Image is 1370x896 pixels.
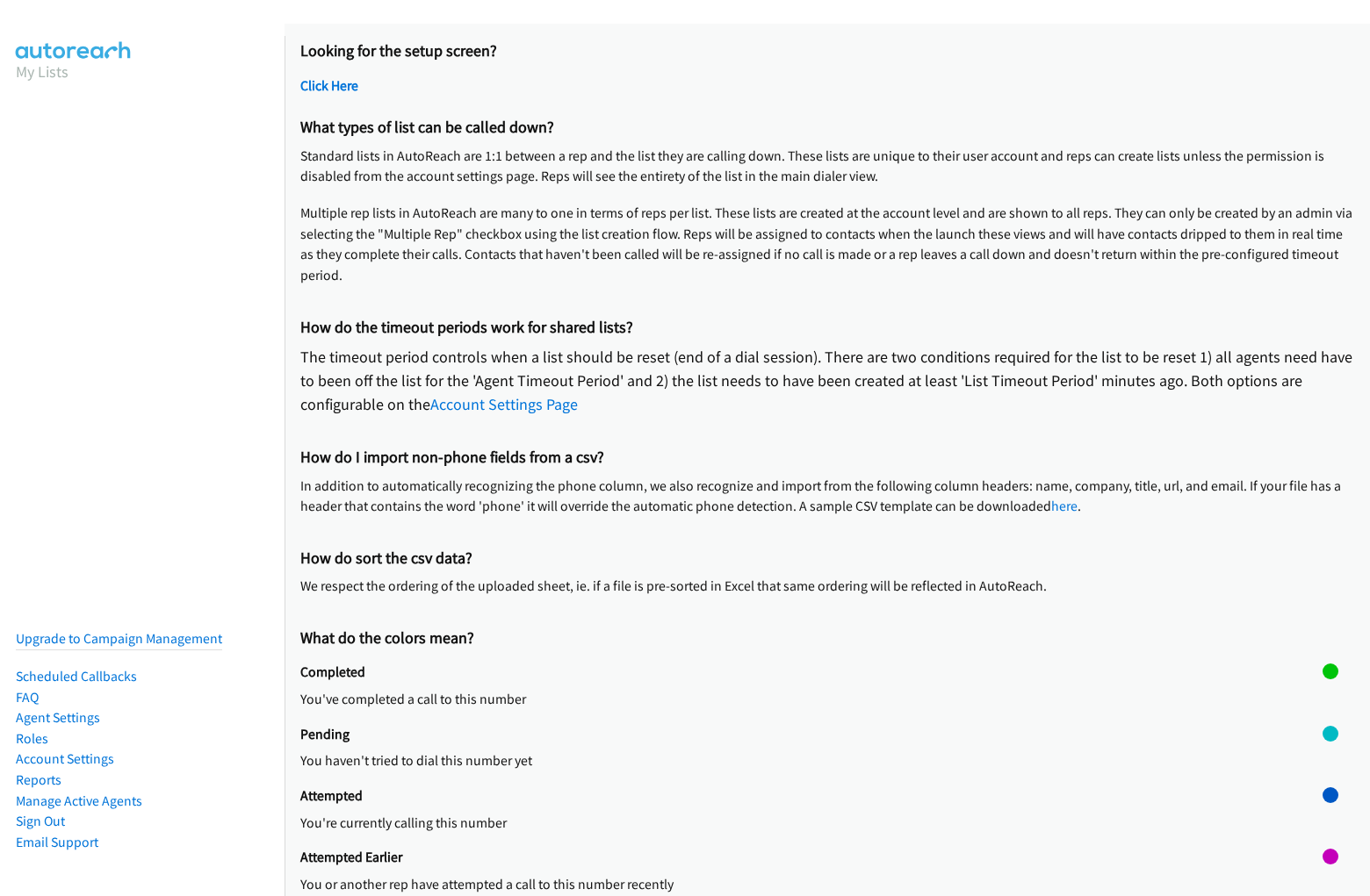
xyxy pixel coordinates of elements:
p: In addition to automatically recognizing the phone column, we also recognize and import from the ... [300,476,1354,517]
a: My Lists [16,61,68,82]
a: FAQ [16,689,39,706]
h2: What do the colors mean? [300,628,1354,649]
p: You haven't tried to dial this number yet [300,750,1323,771]
h2: Attempted Earlier [300,849,1323,866]
p: You or another rep have attempted a call to this number recently [300,874,1323,895]
p: You're currently calling this number [300,813,1323,834]
a: Account Settings [16,750,114,767]
a: here [1051,498,1078,514]
h2: What types of list can be called down? [300,118,1354,138]
p: We respect the ordering of the uploaded sheet, ie. if a file is pre-sorted in Excel that same ord... [300,576,1354,597]
p: The timeout period controls when a list should be reset (end of a dial session). There are two co... [300,345,1354,416]
p: You've completed a call to this number [300,689,1323,710]
p: Multiple rep lists in AutoReach are many to one in terms of reps per list. These lists are create... [300,203,1354,286]
a: Upgrade to Campaign Management [16,630,222,647]
a: Agent Settings [16,709,100,726]
h2: How do sort the csv data? [300,548,1354,569]
a: Manage Active Agents [16,792,142,809]
h2: How do the timeout periods work for shared lists? [300,318,1354,338]
h2: Completed [300,663,1323,681]
a: Reports [16,771,61,788]
p: Standard lists in AutoReach are 1:1 between a rep and the list they are calling down. These lists... [300,146,1354,187]
a: Scheduled Callbacks [16,668,137,685]
h2: How do I import non-phone fields from a csv? [300,448,1354,468]
h2: Attempted [300,787,1323,805]
h2: Looking for the setup screen? [300,41,1354,61]
a: Email Support [16,834,98,850]
h2: Pending [300,726,1323,743]
a: Roles [16,730,48,747]
a: Click Here [300,77,358,94]
a: Sign Out [16,813,65,829]
a: Account Settings Page [430,394,578,414]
